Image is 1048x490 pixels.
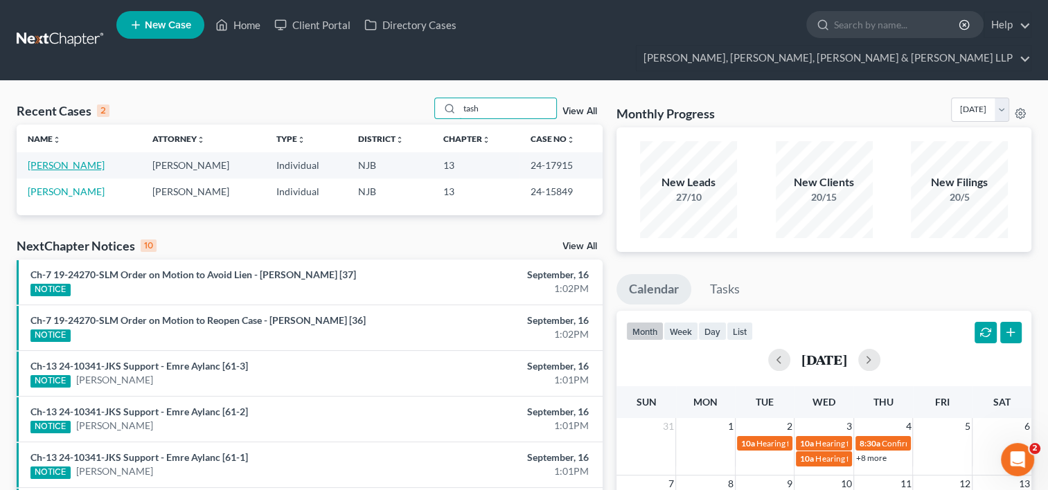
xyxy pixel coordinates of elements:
[28,185,105,197] a: [PERSON_NAME]
[562,242,597,251] a: View All
[76,464,153,478] a: [PERSON_NAME]
[358,134,404,144] a: Districtunfold_more
[856,453,887,463] a: +8 more
[412,282,589,296] div: 1:02PM
[1029,443,1040,454] span: 2
[412,373,589,387] div: 1:01PM
[97,105,109,117] div: 2
[141,239,157,252] div: 10
[76,419,153,433] a: [PERSON_NAME]
[30,360,248,372] a: Ch-13 24-10341-JKS Support - Emre Aylanc [61-3]
[800,453,814,464] span: 10a
[776,174,873,190] div: New Clients
[17,102,109,119] div: Recent Cases
[145,20,191,30] span: New Case
[432,152,519,178] td: 13
[637,46,1031,71] a: [PERSON_NAME], [PERSON_NAME], [PERSON_NAME] & [PERSON_NAME] LLP
[347,152,432,178] td: NJB
[616,274,691,305] a: Calendar
[727,322,753,341] button: list
[265,152,347,178] td: Individual
[756,396,774,408] span: Tue
[519,179,603,204] td: 24-15849
[562,107,597,116] a: View All
[834,12,961,37] input: Search by name...
[197,136,205,144] i: unfold_more
[412,405,589,419] div: September, 16
[30,421,71,433] div: NOTICE
[911,174,1008,190] div: New Filings
[815,453,997,464] span: Hearing for [PERSON_NAME] & [PERSON_NAME]
[698,322,727,341] button: day
[727,418,735,435] span: 1
[616,105,715,122] h3: Monthly Progress
[637,396,657,408] span: Sun
[443,134,490,144] a: Chapterunfold_more
[756,438,864,448] span: Hearing for [PERSON_NAME]
[17,237,157,254] div: NextChapter Notices
[963,418,972,435] span: 5
[873,396,894,408] span: Thu
[812,396,835,408] span: Wed
[519,152,603,178] td: 24-17915
[53,136,61,144] i: unfold_more
[265,179,347,204] td: Individual
[698,274,752,305] a: Tasks
[984,12,1031,37] a: Help
[141,152,266,178] td: [PERSON_NAME]
[412,327,589,341] div: 1:02PM
[76,373,153,387] a: [PERSON_NAME]
[935,396,950,408] span: Fri
[567,136,575,144] i: unfold_more
[640,174,737,190] div: New Leads
[30,314,366,326] a: Ch-7 19-24270-SLM Order on Motion to Reopen Case - [PERSON_NAME] [36]
[911,190,1008,204] div: 20/5
[845,418,853,435] span: 3
[860,438,880,448] span: 8:30a
[30,269,356,280] a: Ch-7 19-24270-SLM Order on Motion to Avoid Lien - [PERSON_NAME] [37]
[30,466,71,479] div: NOTICE
[904,418,912,435] span: 4
[693,396,718,408] span: Mon
[412,464,589,478] div: 1:01PM
[664,322,698,341] button: week
[482,136,490,144] i: unfold_more
[459,98,556,118] input: Search by name...
[357,12,463,37] a: Directory Cases
[412,451,589,464] div: September, 16
[267,12,357,37] a: Client Portal
[412,268,589,282] div: September, 16
[152,134,205,144] a: Attorneyunfold_more
[1023,418,1031,435] span: 6
[801,352,847,367] h2: [DATE]
[30,284,71,296] div: NOTICE
[785,418,794,435] span: 2
[28,134,61,144] a: Nameunfold_more
[412,419,589,433] div: 1:01PM
[993,396,1011,408] span: Sat
[396,136,404,144] i: unfold_more
[30,329,71,342] div: NOTICE
[800,438,814,448] span: 10a
[640,190,737,204] div: 27/10
[141,179,266,204] td: [PERSON_NAME]
[1001,443,1034,476] iframe: Intercom live chat
[297,136,305,144] i: unfold_more
[347,179,432,204] td: NJB
[208,12,267,37] a: Home
[815,438,923,448] span: Hearing for [PERSON_NAME]
[412,314,589,327] div: September, 16
[30,406,248,417] a: Ch-13 24-10341-JKS Support - Emre Aylanc [61-2]
[412,359,589,373] div: September, 16
[741,438,755,448] span: 10a
[531,134,575,144] a: Case Nounfold_more
[30,451,248,463] a: Ch-13 24-10341-JKS Support - Emre Aylanc [61-1]
[661,418,675,435] span: 31
[432,179,519,204] td: 13
[30,375,71,388] div: NOTICE
[28,159,105,171] a: [PERSON_NAME]
[276,134,305,144] a: Typeunfold_more
[626,322,664,341] button: month
[776,190,873,204] div: 20/15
